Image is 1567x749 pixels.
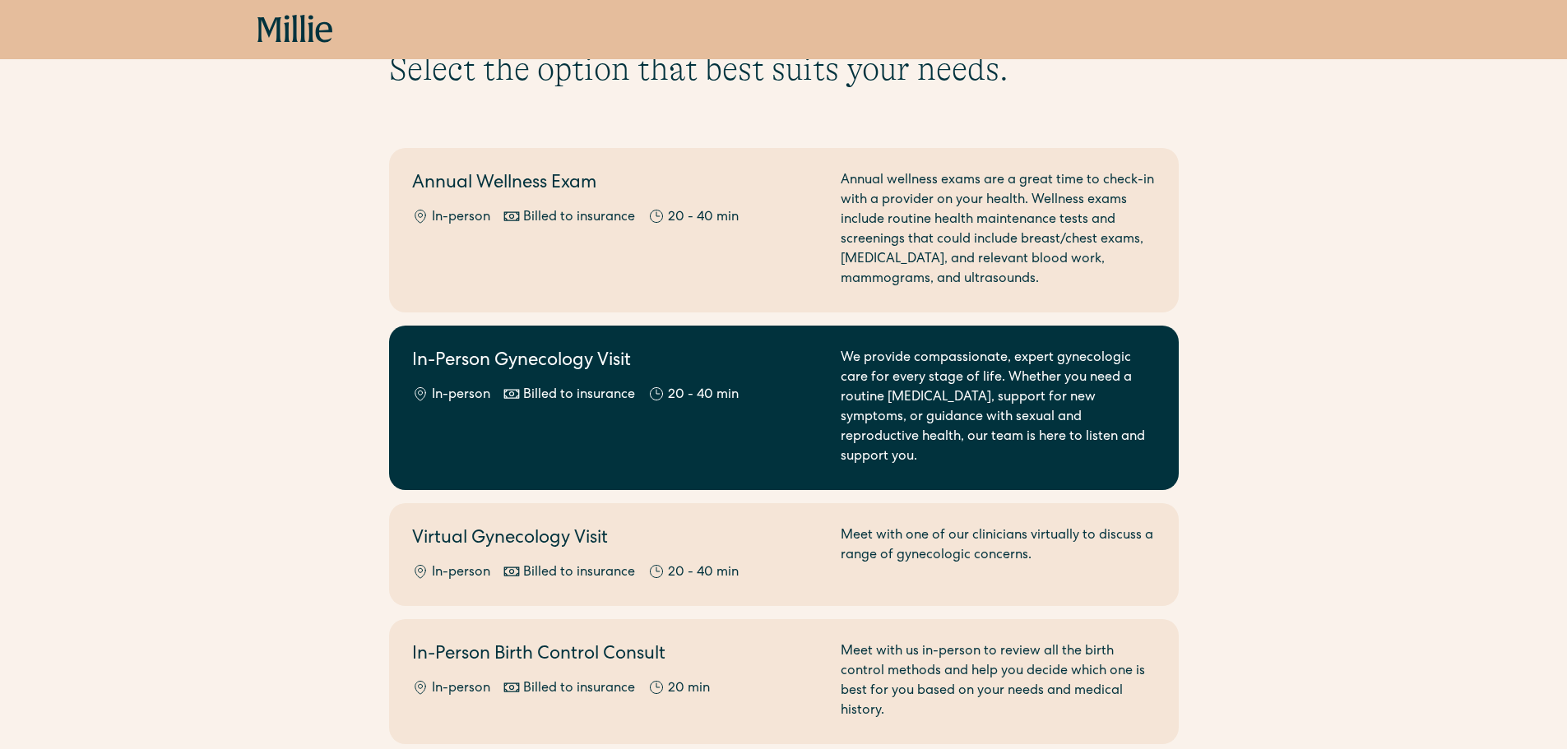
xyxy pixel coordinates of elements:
[668,208,739,228] div: 20 - 40 min
[412,171,821,198] h2: Annual Wellness Exam
[389,148,1179,312] a: Annual Wellness ExamIn-personBilled to insurance20 - 40 minAnnual wellness exams are a great time...
[412,526,821,553] h2: Virtual Gynecology Visit
[841,349,1156,467] div: We provide compassionate, expert gynecologic care for every stage of life. Whether you need a rou...
[841,526,1156,583] div: Meet with one of our clinicians virtually to discuss a range of gynecologic concerns.
[412,349,821,376] h2: In-Person Gynecology Visit
[668,679,710,699] div: 20 min
[841,171,1156,289] div: Annual wellness exams are a great time to check-in with a provider on your health. Wellness exams...
[523,563,635,583] div: Billed to insurance
[523,208,635,228] div: Billed to insurance
[523,386,635,405] div: Billed to insurance
[389,503,1179,606] a: Virtual Gynecology VisitIn-personBilled to insurance20 - 40 minMeet with one of our clinicians vi...
[523,679,635,699] div: Billed to insurance
[668,563,739,583] div: 20 - 40 min
[432,208,490,228] div: In-person
[432,679,490,699] div: In-person
[389,619,1179,744] a: In-Person Birth Control ConsultIn-personBilled to insurance20 minMeet with us in-person to review...
[432,386,490,405] div: In-person
[412,642,821,669] h2: In-Person Birth Control Consult
[432,563,490,583] div: In-person
[389,49,1179,89] h1: Select the option that best suits your needs.
[668,386,739,405] div: 20 - 40 min
[841,642,1156,721] div: Meet with us in-person to review all the birth control methods and help you decide which one is b...
[389,326,1179,490] a: In-Person Gynecology VisitIn-personBilled to insurance20 - 40 minWe provide compassionate, expert...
